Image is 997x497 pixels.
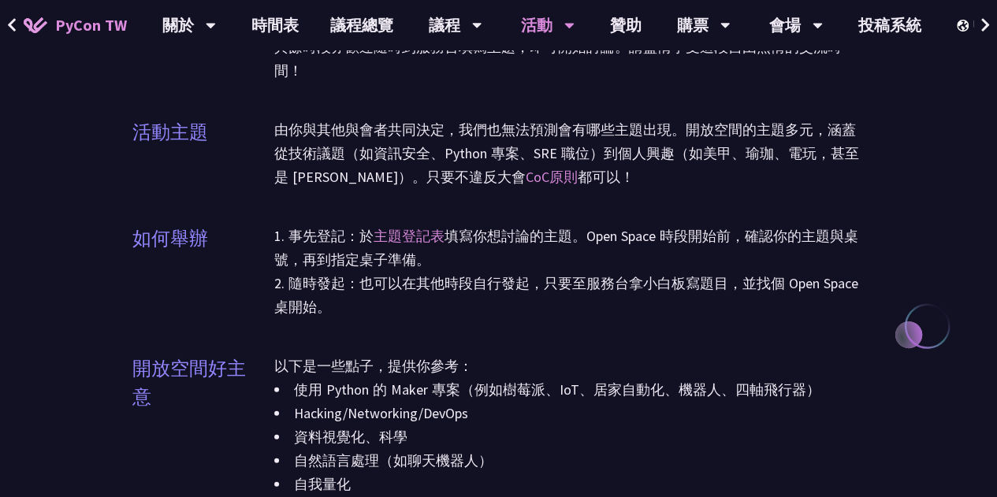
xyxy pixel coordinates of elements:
[274,354,865,378] p: 以下是一些點子，提供你參考：
[55,13,127,37] span: PyCon TW
[374,227,445,245] a: 主題登記表
[274,449,865,473] li: 自然語言處理（如聊天機器人）
[526,168,578,186] a: CoC原則
[957,20,973,32] img: Locale Icon
[24,17,47,33] img: Home icon of PyCon TW 2025
[132,224,208,253] p: 如何舉辦
[132,118,208,147] p: 活動主題
[274,378,865,402] li: 使用 Python 的 Maker 專案（例如樹莓派、IoT、居家自動化、機器人、四軸飛行器）
[274,118,865,189] p: 由你與其他與會者共同決定，我們也無法預測會有哪些主題出現。開放空間的主題多元，涵蓋從技術議題（如資訊安全、Python 專案、SRE 職位）到個人興趣（如美甲、瑜珈、電玩，甚至是 [PERSON...
[8,6,143,45] a: PyCon TW
[274,425,865,449] li: 資料視覺化、科學
[274,402,865,425] li: Hacking/Networking/DevOps
[274,473,865,496] li: 自我量化
[274,224,865,319] p: 1. 事先登記：於 填寫你想討論的主題。Open Space 時段開始前，確認你的主題與桌號，再到指定桌子準備。 2. 隨時發起：也可以在其他時段自行發起，只要至服務台拿小白板寫題目，並找個 O...
[132,354,251,411] p: 開放空間好主意
[274,35,865,83] p: 其餘時段亦歡迎隨時到服務台填寫主題，即可開始討論。請盡情享受這段自由熱情的交流時間！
